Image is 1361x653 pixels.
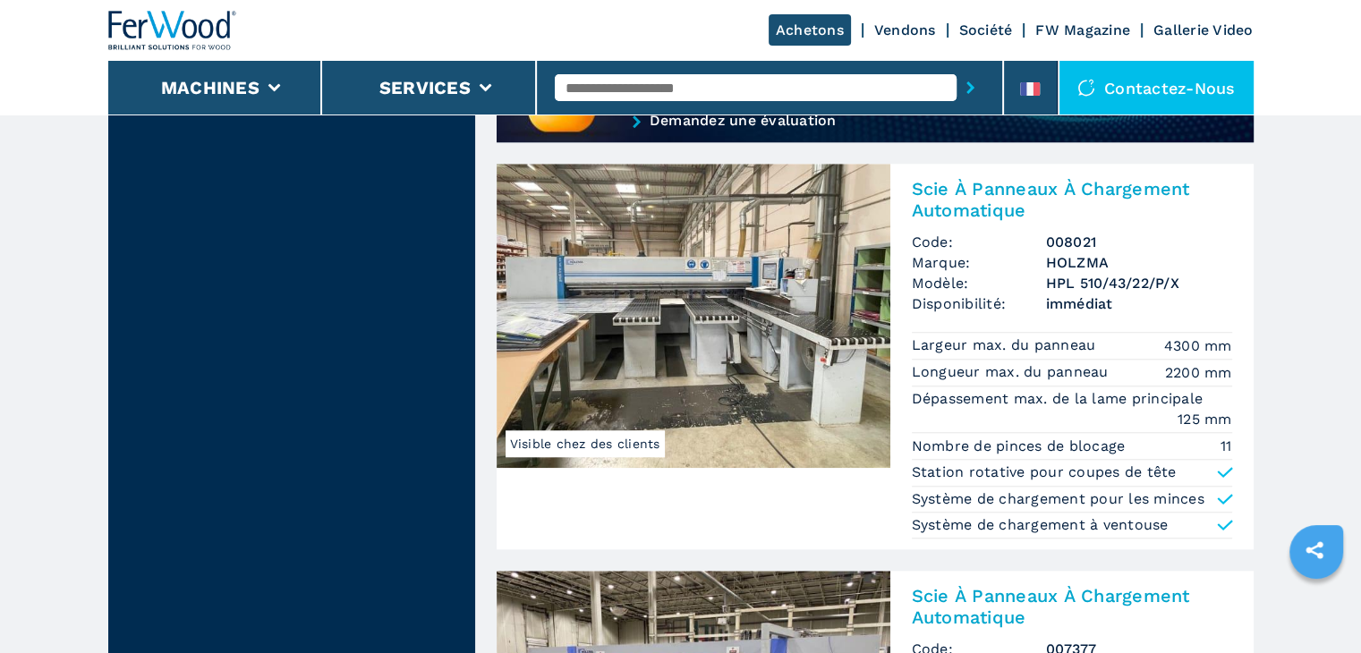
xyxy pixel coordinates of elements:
p: Nombre de pinces de blocage [912,437,1130,456]
div: Contactez-nous [1059,61,1254,114]
em: 125 mm [1178,409,1232,429]
a: Demandez une évaluation [497,114,1254,174]
a: Vendons [874,21,936,38]
a: Scie À Panneaux À Chargement Automatique HOLZMA HPL 510/43/22/P/XVisible chez des clientsScie À P... [497,164,1254,550]
p: Système de chargement pour les minces [912,489,1204,509]
em: 11 [1221,436,1232,456]
p: Système de chargement à ventouse [912,515,1169,535]
a: sharethis [1292,528,1337,572]
button: submit-button [957,67,984,108]
span: Visible chez des clients [506,430,665,457]
img: Ferwood [108,11,237,50]
p: Longueur max. du panneau [912,362,1113,382]
h3: 008021 [1046,232,1232,252]
p: Dépassement max. de la lame principale [912,389,1208,409]
a: Achetons [769,14,851,46]
a: Société [959,21,1013,38]
a: Gallerie Video [1153,21,1254,38]
p: Largeur max. du panneau [912,335,1101,355]
h2: Scie À Panneaux À Chargement Automatique [912,178,1232,221]
button: Machines [161,77,259,98]
iframe: Chat [1285,572,1348,640]
img: Scie À Panneaux À Chargement Automatique HOLZMA HPL 510/43/22/P/X [497,164,890,468]
img: Contactez-nous [1077,79,1095,97]
h3: HPL 510/43/22/P/X [1046,273,1232,293]
em: 2200 mm [1165,362,1232,383]
span: Marque: [912,252,1046,273]
h2: Scie À Panneaux À Chargement Automatique [912,585,1232,628]
span: Disponibilité: [912,293,1046,314]
h3: HOLZMA [1046,252,1232,273]
span: Code: [912,232,1046,252]
p: Station rotative pour coupes de tête [912,462,1177,482]
em: 4300 mm [1164,335,1232,356]
a: FW Magazine [1035,21,1130,38]
span: Modèle: [912,273,1046,293]
button: Services [379,77,471,98]
span: immédiat [1046,293,1232,314]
